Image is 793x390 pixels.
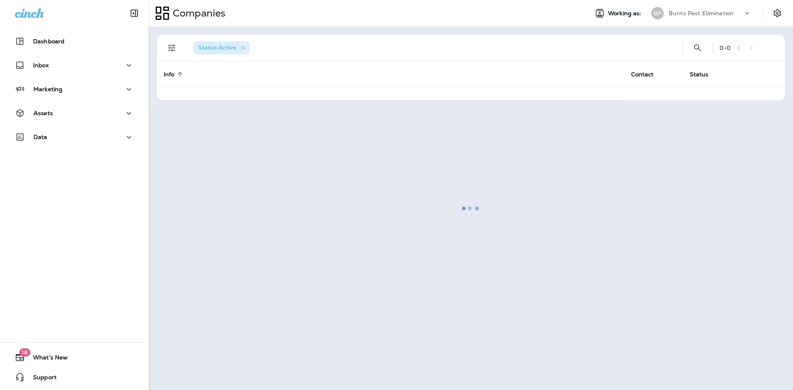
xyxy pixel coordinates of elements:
div: BP [651,7,664,19]
button: Collapse Sidebar [123,5,146,21]
button: Marketing [8,81,140,97]
p: Inbox [33,62,49,69]
button: Support [8,369,140,385]
button: 18What's New [8,349,140,366]
p: Companies [169,7,226,19]
p: Data [33,134,47,140]
span: Working as: [608,10,643,17]
button: Inbox [8,57,140,73]
p: Burns Pest Elimination [669,10,734,17]
button: Settings [770,6,785,21]
button: Assets [8,105,140,121]
p: Marketing [33,86,62,92]
p: Dashboard [33,38,64,45]
button: Dashboard [8,33,140,50]
button: Data [8,129,140,145]
span: What's New [25,354,68,364]
span: 18 [19,348,30,357]
span: Support [25,374,57,384]
p: Assets [33,110,53,116]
